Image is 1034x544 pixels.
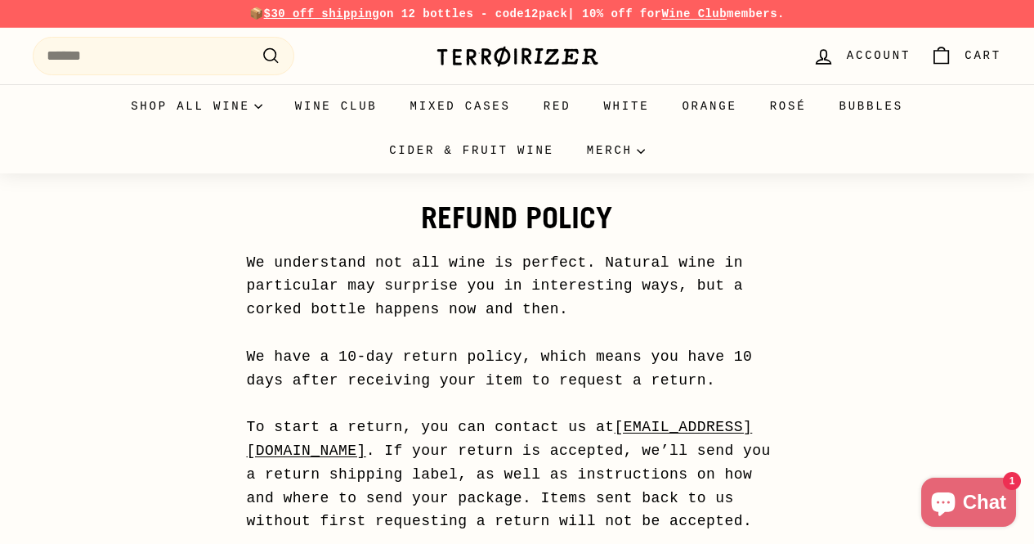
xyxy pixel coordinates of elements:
[754,84,823,128] a: Rosé
[822,84,919,128] a: Bubbles
[246,419,752,459] a: [EMAIL_ADDRESS][DOMAIN_NAME]
[587,84,665,128] a: White
[264,7,380,20] span: $30 off shipping
[803,32,920,80] a: Account
[114,84,279,128] summary: Shop all wine
[373,128,571,173] a: Cider & Fruit Wine
[920,32,1011,80] a: Cart
[524,7,567,20] strong: 12pack
[847,47,911,65] span: Account
[33,5,1001,23] p: 📦 on 12 bottles - code | 10% off for members.
[665,84,753,128] a: Orange
[279,84,394,128] a: Wine Club
[661,7,727,20] a: Wine Club
[965,47,1001,65] span: Cart
[571,128,661,173] summary: Merch
[246,202,787,235] h1: Refund policy
[916,478,1021,531] inbox-online-store-chat: Shopify online store chat
[394,84,527,128] a: Mixed Cases
[527,84,588,128] a: Red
